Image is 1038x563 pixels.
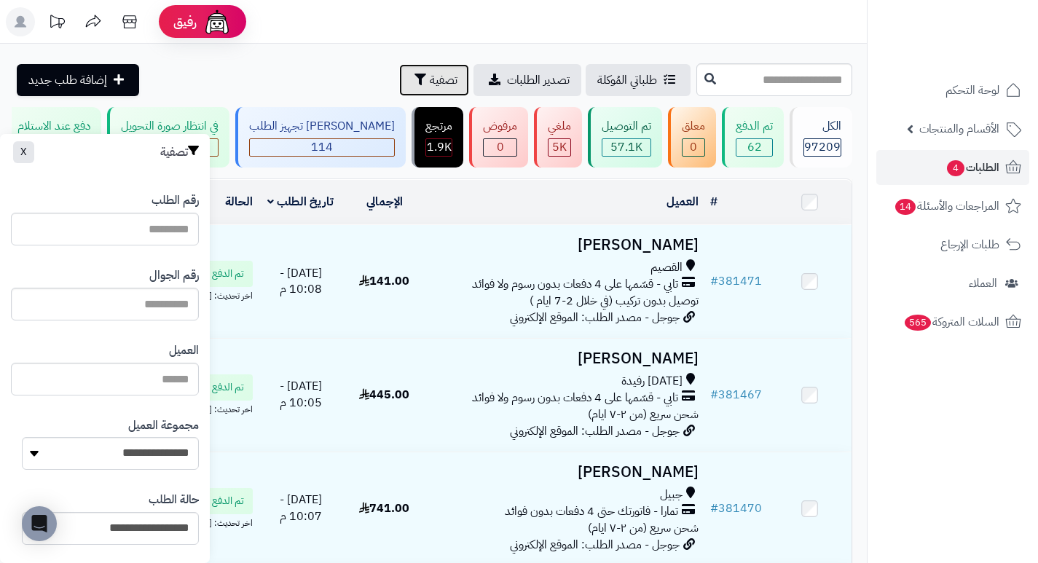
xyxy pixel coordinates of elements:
a: لوحة التحكم [876,73,1029,108]
div: مرتجع [425,118,452,135]
span: 741.00 [359,500,409,517]
a: [PERSON_NAME] تجهيز الطلب 114 [232,107,409,168]
label: رقم الجوال [149,267,199,284]
a: مرفوض 0 [466,107,531,168]
a: مرتجع 1.9K [409,107,466,168]
div: الكل [803,118,841,135]
div: في انتظار صورة التحويل [121,118,219,135]
a: معلق 0 [665,107,719,168]
span: # [710,386,718,403]
div: 0 [484,139,516,156]
span: 62 [747,138,762,156]
span: جوجل - مصدر الطلب: الموقع الإلكتروني [510,536,680,554]
span: تابي - قسّمها على 4 دفعات بدون رسوم ولا فوائد [472,276,678,293]
a: في انتظار صورة التحويل 0 [104,107,232,168]
img: ai-face.png [203,7,232,36]
span: السلات المتروكة [903,312,999,332]
a: تاريخ الطلب [267,193,334,210]
span: رفيق [173,13,197,31]
span: 141.00 [359,272,409,290]
span: جبيل [660,487,683,503]
span: تم الدفع [212,380,244,395]
div: 5008 [549,139,570,156]
span: X [20,144,27,160]
a: العميل [667,193,699,210]
a: دفع عند الاستلام 0 [1,107,104,168]
span: [DATE] - 10:05 م [280,377,322,412]
span: [DATE] رفيدة [621,373,683,390]
span: 57.1K [610,138,642,156]
span: الطلبات [945,157,999,178]
a: الطلبات4 [876,150,1029,185]
div: Open Intercom Messenger [22,506,57,541]
a: العملاء [876,266,1029,301]
a: #381467 [710,386,762,403]
h3: [PERSON_NAME] [432,350,699,367]
div: مرفوض [483,118,517,135]
span: 5K [552,138,567,156]
a: ملغي 5K [531,107,585,168]
a: تم التوصيل 57.1K [585,107,665,168]
h3: [PERSON_NAME] [432,237,699,253]
label: مجموعة العميل [128,417,199,434]
div: 114 [250,139,394,156]
span: تمارا - فاتورتك حتى 4 دفعات بدون فوائد [505,503,678,520]
span: # [710,500,718,517]
a: طلبات الإرجاع [876,227,1029,262]
h3: [PERSON_NAME] [432,464,699,481]
span: القصيم [650,259,683,276]
span: العملاء [969,273,997,294]
a: السلات المتروكة565 [876,304,1029,339]
span: لوحة التحكم [945,80,999,101]
a: # [710,193,717,210]
span: 97209 [804,138,841,156]
span: الأقسام والمنتجات [919,119,999,139]
span: تم الدفع [212,494,244,508]
span: إضافة طلب جديد [28,71,107,89]
span: تصدير الطلبات [507,71,570,89]
a: إضافة طلب جديد [17,64,139,96]
span: شحن سريع (من ٢-٧ ايام) [588,406,699,423]
span: المراجعات والأسئلة [894,196,999,216]
span: شحن سريع (من ٢-٧ ايام) [588,519,699,537]
span: 4 [946,160,965,176]
span: تصفية [430,71,457,89]
div: دفع عند الاستلام [17,118,90,135]
div: 57143 [602,139,650,156]
a: الحالة [225,193,253,210]
span: # [710,272,718,290]
a: #381471 [710,272,762,290]
span: [DATE] - 10:07 م [280,491,322,525]
button: X [13,141,34,163]
span: تم الدفع [212,267,244,281]
a: تحديثات المنصة [39,7,75,40]
a: الكل97209 [787,107,855,168]
img: logo-2.png [939,11,1024,42]
div: 62 [736,139,772,156]
span: جوجل - مصدر الطلب: الموقع الإلكتروني [510,309,680,326]
span: طلبات الإرجاع [940,235,999,255]
a: الإجمالي [366,193,403,210]
a: المراجعات والأسئلة14 [876,189,1029,224]
label: العميل [169,342,199,359]
a: طلباتي المُوكلة [586,64,691,96]
label: رقم الطلب [152,192,199,209]
div: معلق [682,118,705,135]
span: طلباتي المُوكلة [597,71,657,89]
span: 565 [904,314,932,331]
a: تصدير الطلبات [473,64,581,96]
div: ملغي [548,118,571,135]
span: 1.9K [427,138,452,156]
span: 0 [690,138,697,156]
span: تابي - قسّمها على 4 دفعات بدون رسوم ولا فوائد [472,390,678,406]
div: تم التوصيل [602,118,651,135]
span: [DATE] - 10:08 م [280,264,322,299]
span: جوجل - مصدر الطلب: الموقع الإلكتروني [510,422,680,440]
a: تم الدفع 62 [719,107,787,168]
h3: تصفية [160,145,199,160]
span: 445.00 [359,386,409,403]
span: 14 [895,198,916,215]
div: 0 [683,139,704,156]
label: حالة الطلب [149,492,199,508]
span: توصيل بدون تركيب (في خلال 2-7 ايام ) [530,292,699,310]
